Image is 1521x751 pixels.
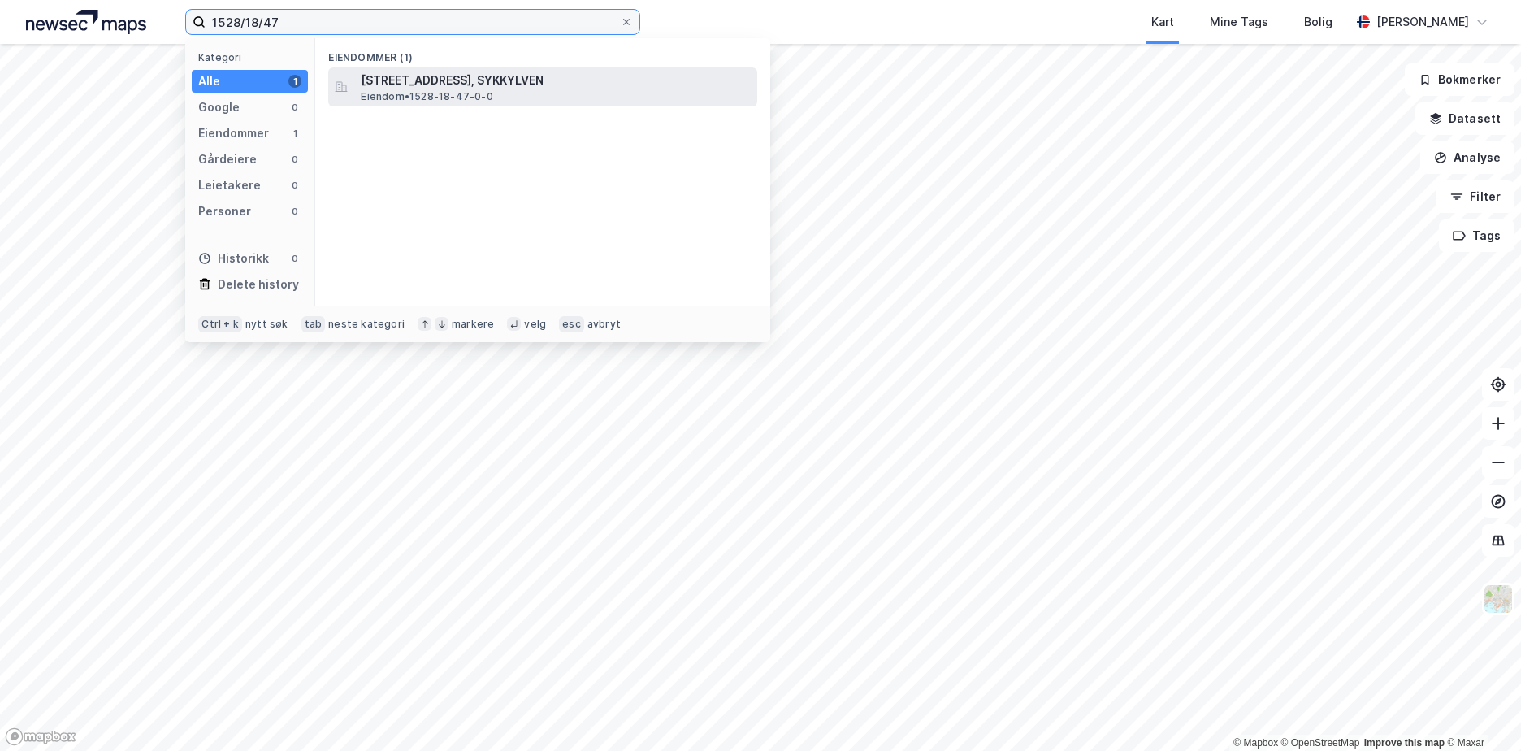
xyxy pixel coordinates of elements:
div: velg [524,318,546,331]
span: [STREET_ADDRESS], SYKKYLVEN [361,71,751,90]
div: Bolig [1304,12,1332,32]
a: Mapbox homepage [5,727,76,746]
div: 0 [288,179,301,192]
div: Kategori [198,51,308,63]
div: tab [301,316,326,332]
div: Delete history [218,275,299,294]
div: 1 [288,75,301,88]
div: avbryt [587,318,621,331]
div: Eiendommer [198,124,269,143]
div: neste kategori [328,318,405,331]
div: Personer [198,202,251,221]
a: Mapbox [1233,737,1278,749]
div: esc [559,316,584,332]
button: Bokmerker [1405,63,1514,96]
img: Z [1483,584,1514,614]
div: Google [198,98,240,117]
button: Filter [1436,180,1514,213]
div: Gårdeiere [198,150,257,169]
div: 0 [288,205,301,218]
div: [PERSON_NAME] [1376,12,1469,32]
iframe: Chat Widget [1440,673,1521,751]
button: Tags [1439,219,1514,252]
div: Ctrl + k [198,316,242,332]
button: Datasett [1415,102,1514,135]
div: Alle [198,72,220,91]
div: nytt søk [245,318,288,331]
div: 0 [288,252,301,265]
div: Leietakere [198,176,261,195]
a: Improve this map [1364,737,1445,749]
span: Eiendom • 1528-18-47-0-0 [361,90,492,103]
img: logo.a4113a55bc3d86da70a041830d287a7e.svg [26,10,146,34]
div: Historikk [198,249,269,268]
div: 0 [288,101,301,114]
div: Eiendommer (1) [315,38,770,67]
a: OpenStreetMap [1281,737,1360,749]
div: Mine Tags [1210,12,1268,32]
div: markere [452,318,494,331]
div: 0 [288,153,301,166]
button: Analyse [1420,141,1514,174]
input: Søk på adresse, matrikkel, gårdeiere, leietakere eller personer [206,10,620,34]
div: 1 [288,127,301,140]
div: Kart [1151,12,1174,32]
